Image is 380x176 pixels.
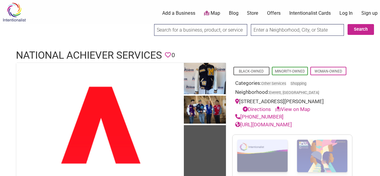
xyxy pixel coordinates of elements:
button: Search [348,24,374,35]
div: [STREET_ADDRESS][PERSON_NAME] [235,98,349,113]
a: Shopping [290,81,306,86]
div: Categories: [235,79,349,89]
span: 0 [172,51,175,60]
a: [URL][DOMAIN_NAME] [235,122,292,128]
h1: National Achiever Services [16,48,162,63]
a: Black-Owned [239,69,264,73]
input: Enter a Neighborhood, City, or State [251,24,344,36]
a: Minority-Owned [275,69,305,73]
a: Offers [267,10,281,17]
a: Sign up [361,10,378,17]
a: Store [247,10,258,17]
a: View on Map [275,106,310,112]
a: Blog [229,10,239,17]
span: You must be logged in to save favorites. [165,51,171,60]
input: Search for a business, product, or service [154,24,247,36]
span: Everett, [GEOGRAPHIC_DATA] [269,91,319,95]
a: [PHONE_NUMBER] [235,114,284,120]
a: Other Services [261,81,286,86]
a: Directions [243,106,271,112]
a: Map [204,10,220,17]
a: Log In [339,10,353,17]
a: Woman-Owned [315,69,342,73]
a: Intentionalist Cards [289,10,331,17]
div: Neighborhood: [235,88,349,98]
a: Add a Business [162,10,195,17]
